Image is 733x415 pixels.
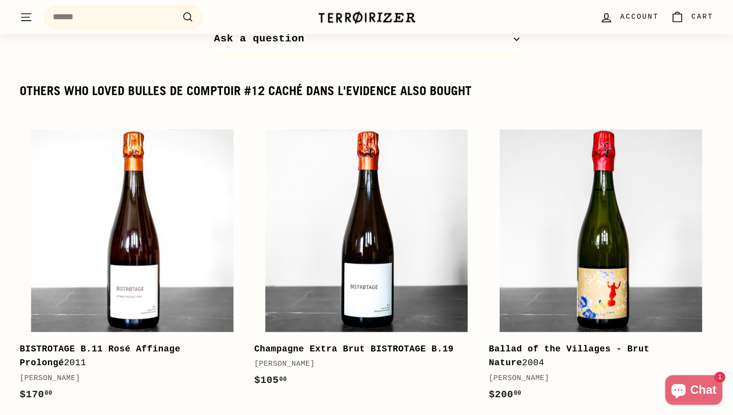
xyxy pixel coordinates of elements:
span: Account [620,11,659,22]
div: [PERSON_NAME] [20,372,234,384]
inbox-online-store-chat: Shopify online store chat [662,375,725,407]
div: [PERSON_NAME] [254,358,469,370]
div: 2011 [20,342,234,370]
a: Champagne Extra Brut BISTROTAGE B.19 [PERSON_NAME] [254,118,478,398]
a: BISTROTAGE B.11 Rosé Affinage Prolongé2011[PERSON_NAME] [20,118,244,412]
a: Cart [665,2,719,32]
span: $200 [489,388,521,400]
span: $105 [254,374,287,385]
b: BISTROTAGE B.11 Rosé Affinage Prolongé [20,344,180,368]
sup: 00 [279,376,287,382]
a: Ballad of the Villages - Brut Nature2004[PERSON_NAME] [489,118,713,412]
span: $170 [20,388,52,400]
div: [PERSON_NAME] [489,372,703,384]
sup: 00 [513,389,521,396]
div: 2004 [489,342,703,370]
b: Champagne Extra Brut BISTROTAGE B.19 [254,344,453,353]
div: Others who loved Bulles de Comptoir #12 Caché dans L'Evidence also bought [20,84,713,98]
sup: 00 [45,389,52,396]
b: Ballad of the Villages - Brut Nature [489,344,649,368]
a: Account [594,2,665,32]
span: Cart [691,11,713,22]
button: Ask a question [214,23,519,55]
